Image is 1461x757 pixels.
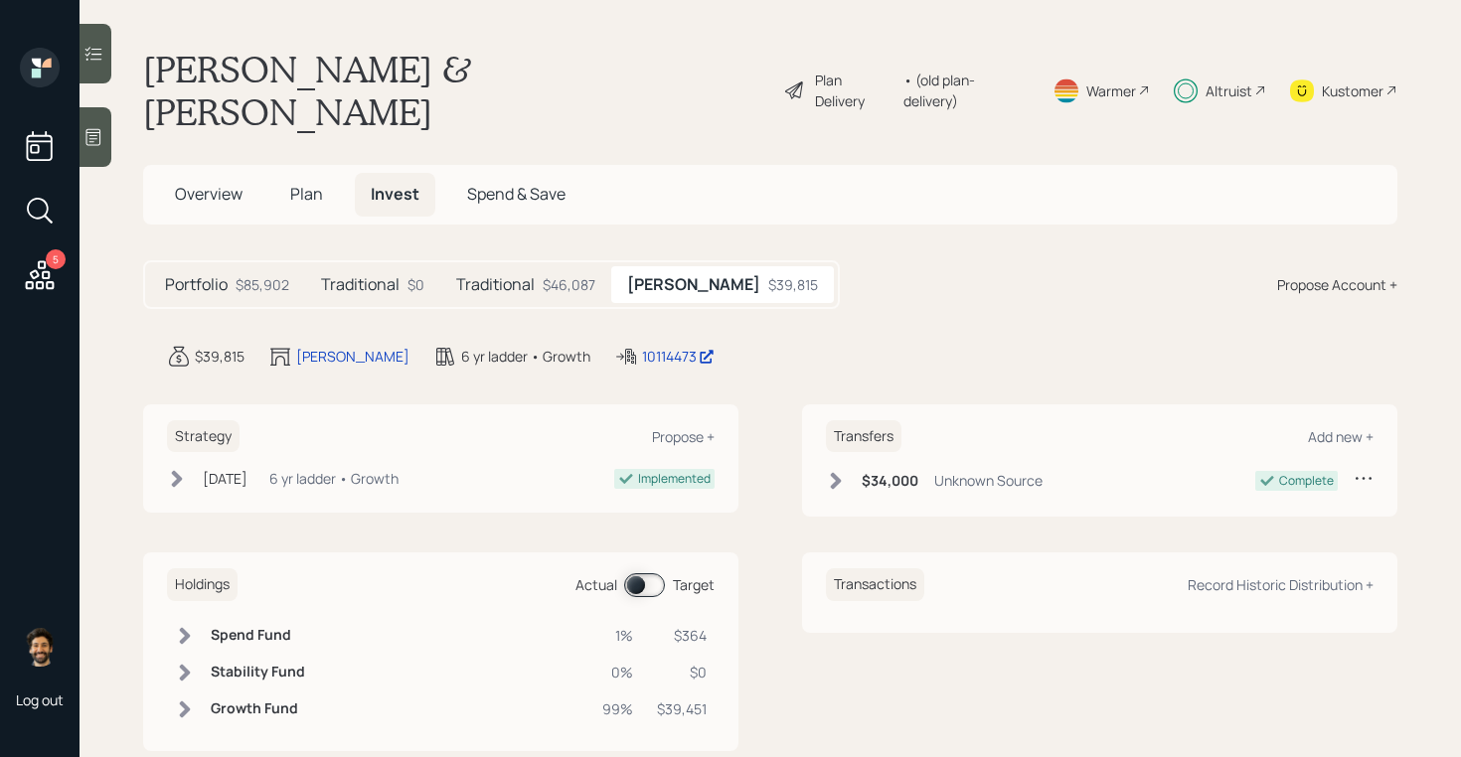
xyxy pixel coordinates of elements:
div: $39,451 [657,698,707,719]
h6: Holdings [167,568,238,601]
div: 6 yr ladder • Growth [461,346,590,367]
div: Complete [1279,472,1334,490]
div: Kustomer [1322,80,1383,101]
div: • (old plan-delivery) [903,70,1029,111]
h6: Strategy [167,420,240,453]
img: eric-schwartz-headshot.png [20,627,60,667]
h5: Traditional [456,275,535,294]
h6: Spend Fund [211,627,305,644]
h6: $34,000 [862,473,918,490]
span: Invest [371,183,419,205]
span: Spend & Save [467,183,566,205]
div: $0 [657,662,707,682]
div: $39,815 [195,346,244,367]
div: [DATE] [203,468,247,489]
div: Implemented [638,470,711,488]
h6: Stability Fund [211,664,305,681]
div: 1% [602,625,633,646]
div: Record Historic Distribution + [1188,575,1374,594]
div: Plan Delivery [815,70,893,111]
span: Overview [175,183,243,205]
h6: Transfers [826,420,901,453]
h6: Growth Fund [211,700,305,717]
div: $39,815 [768,274,818,295]
div: Propose + [652,427,715,446]
div: 0% [602,662,633,682]
div: Add new + [1308,427,1374,446]
h6: Transactions [826,568,924,601]
div: Altruist [1206,80,1252,101]
div: $0 [407,274,424,295]
div: 99% [602,698,633,719]
h5: Portfolio [165,275,228,294]
h5: Traditional [321,275,400,294]
div: Warmer [1086,80,1136,101]
div: Target [673,574,715,595]
div: $46,087 [543,274,595,295]
div: Actual [575,574,617,595]
div: $85,902 [236,274,289,295]
div: $364 [657,625,707,646]
div: [PERSON_NAME] [296,346,409,367]
h5: [PERSON_NAME] [627,275,760,294]
div: 5 [46,249,66,269]
div: 10114473 [642,346,715,367]
span: Plan [290,183,323,205]
div: Propose Account + [1277,274,1397,295]
div: 6 yr ladder • Growth [269,468,399,489]
div: Unknown Source [934,470,1043,491]
h1: [PERSON_NAME] & [PERSON_NAME] [143,48,767,133]
div: Log out [16,690,64,709]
